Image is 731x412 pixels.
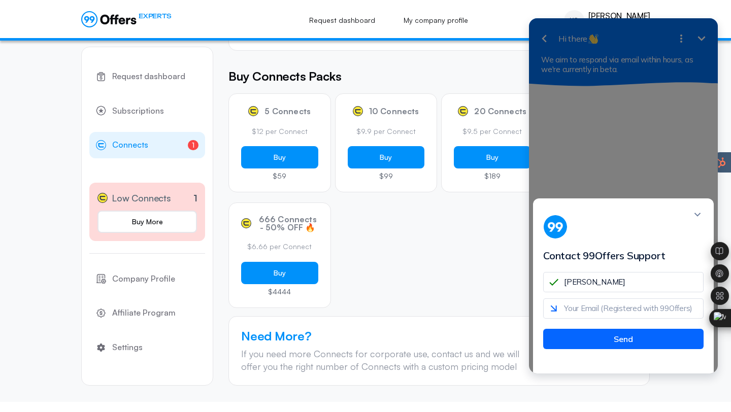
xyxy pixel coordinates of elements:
span: Request dashboard [112,70,185,83]
button: Buy [241,146,318,168]
p: $4444 [241,288,318,295]
button: Logout [89,368,205,395]
p: $6.66 per Connect [241,242,318,252]
a: Company Profile [89,266,205,292]
span: 1 [188,140,198,150]
p: $99 [348,173,425,180]
span: 5 Connects [264,107,311,115]
span: Subscriptions [112,105,164,118]
span: 20 Connects [474,107,526,115]
span: Connects [112,139,148,152]
button: Buy [348,146,425,168]
a: Buy More [97,211,197,233]
a: Subscriptions [89,98,205,124]
span: 666 Connects - 50% OFF 🔥 [257,215,318,231]
div: If you need more Connects for corporate use, contact us and we will offer you the right number of... [241,348,533,373]
h5: Buy Connects Packs [228,67,650,85]
p: $12 per Connect [241,126,318,136]
span: Settings [112,341,143,354]
a: Connects1 [89,132,205,158]
p: $9.5 per Connect [454,126,531,136]
a: My company profile [392,9,479,31]
p: $189 [454,173,531,180]
p: $9.9 per Connect [348,126,425,136]
h4: Need More? [241,329,533,344]
a: Settings [89,334,205,361]
button: Buy [454,146,531,168]
button: Buy [241,262,318,284]
span: Company Profile [112,272,175,286]
span: 10 Connects [369,107,419,115]
span: EXPERTS [139,11,171,21]
span: Low Connects [112,191,171,205]
span: Affiliate Program [112,306,176,320]
p: 1 [193,191,197,205]
p: $59 [241,173,318,180]
a: Request dashboard [89,63,205,90]
a: Request dashboard [298,9,386,31]
a: EXPERTS [81,11,171,27]
a: Affiliate Program [89,300,205,326]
